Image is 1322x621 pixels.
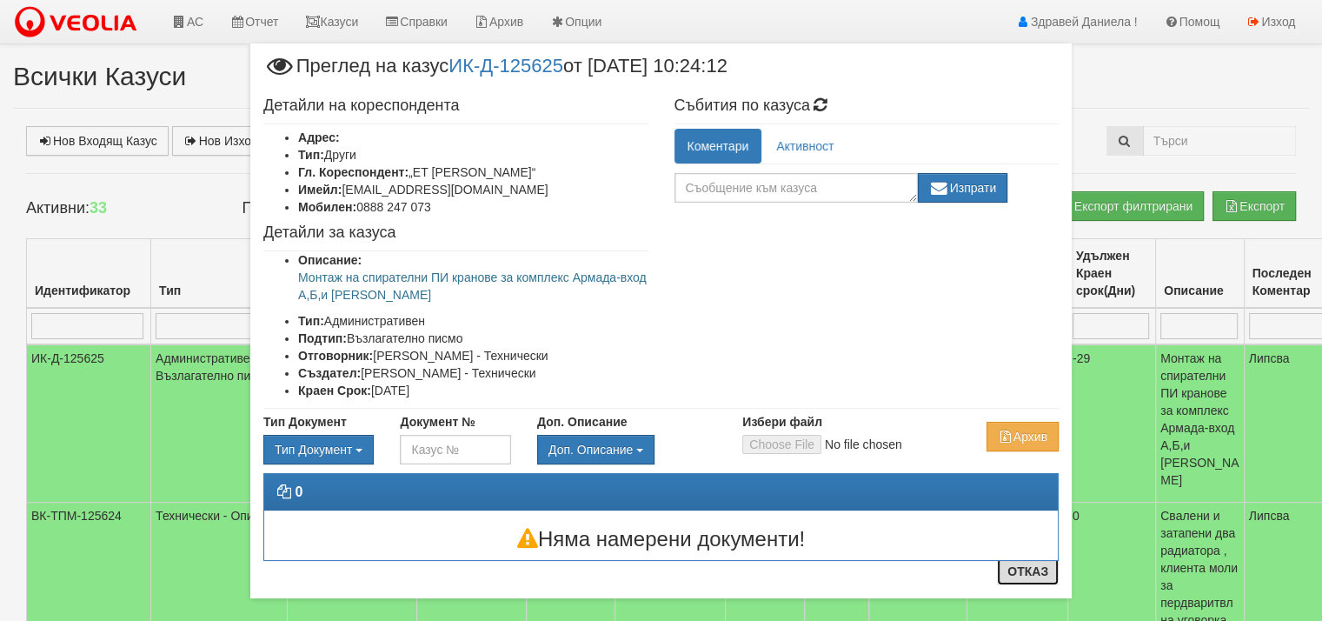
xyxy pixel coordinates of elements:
[298,347,648,364] li: [PERSON_NAME] - Технически
[298,181,648,198] li: [EMAIL_ADDRESS][DOMAIN_NAME]
[263,435,374,464] button: Тип Документ
[295,484,302,499] strong: 0
[264,528,1058,551] h3: Няма намерени документи!
[298,148,324,162] b: Тип:
[298,384,371,397] b: Краен Срок:
[263,413,347,431] label: Тип Документ
[298,382,648,399] li: [DATE]
[298,130,340,144] b: Адрес:
[298,269,648,304] p: Монтаж на спирателни ПИ кранове за комплекс Армада-вход А,Б,и [PERSON_NAME]
[298,312,648,330] li: Административен
[263,57,727,89] span: Преглед на казус от [DATE] 10:24:12
[275,443,352,457] span: Тип Документ
[263,97,648,115] h4: Детайли на кореспондента
[298,366,361,380] b: Създател:
[448,55,563,77] a: ИК-Д-125625
[298,330,648,347] li: Възлагателно писмо
[537,435,716,464] div: Двоен клик, за изчистване на избраната стойност.
[298,164,648,181] li: „ЕТ [PERSON_NAME]“
[674,97,1060,115] h4: Събития по казуса
[298,146,648,164] li: Други
[537,435,654,464] button: Доп. Описание
[298,314,324,328] b: Тип:
[918,173,1008,203] button: Изпрати
[298,364,648,382] li: [PERSON_NAME] - Технически
[298,349,373,363] b: Отговорник:
[263,224,648,242] h4: Детайли за казуса
[263,435,374,464] div: Двоен клик, за изчистване на избраната стойност.
[537,413,627,431] label: Доп. Описание
[987,422,1059,451] button: Архив
[298,183,342,197] b: Имейл:
[298,165,409,179] b: Гл. Кореспондент:
[400,435,510,464] input: Казус №
[298,331,347,345] b: Подтип:
[548,443,633,457] span: Доп. Описание
[763,129,847,164] a: Активност
[742,413,822,431] label: Избери файл
[298,253,362,267] b: Описание:
[674,129,762,164] a: Коментари
[997,558,1059,585] button: Отказ
[298,198,648,216] li: 0888 247 073
[400,413,475,431] label: Документ №
[298,200,356,214] b: Мобилен:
